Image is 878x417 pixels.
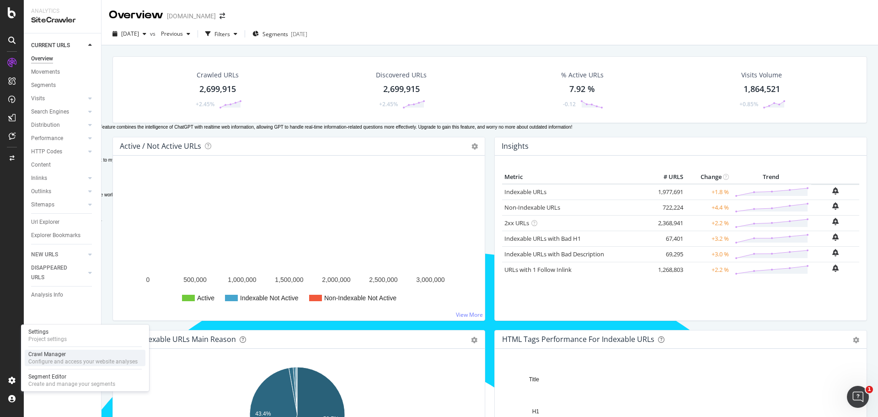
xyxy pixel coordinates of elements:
div: 1,864,521 [744,83,780,95]
td: +2.2 % [685,215,731,231]
text: Non-Indexable Not Active [324,294,396,302]
div: Content [31,160,51,170]
a: 2xx URLs [504,219,529,227]
span: 2025 Aug. 16th [121,30,139,38]
div: bell-plus [832,187,839,195]
div: HTTP Codes [31,147,62,157]
div: Configure and access your website analyses [28,358,138,365]
text: 43.4% [255,411,271,417]
a: Explorer Bookmarks [31,231,95,240]
div: Distribution [31,120,60,130]
a: CURRENT URLS [31,41,86,50]
a: Visits [31,94,86,103]
div: [DATE] [291,30,307,38]
div: +0.85% [739,100,758,108]
div: 7.92 % [569,83,595,95]
th: Metric [502,170,649,184]
a: URLs with 1 Follow Inlink [504,265,572,274]
a: Segment EditorCreate and manage your segments [25,372,145,389]
div: % Active URLs [561,70,604,80]
text: H1 [532,408,540,415]
span: 1 [866,386,873,393]
div: Movements [31,67,60,77]
div: bell-plus [832,218,839,225]
td: 69,295 [649,246,685,262]
span: Segments [262,30,288,38]
td: +4.4 % [685,200,731,215]
div: +2.45% [196,100,214,108]
a: Content [31,160,95,170]
a: Non-Indexable URLs [504,203,560,211]
div: arrow-right-arrow-left [219,13,225,19]
a: HTTP Codes [31,147,86,157]
span: Previous [157,30,183,38]
div: 2,699,915 [199,83,236,95]
a: Url Explorer [31,217,95,227]
text: Title [529,376,540,383]
button: Segments[DATE] [249,27,311,41]
text: 500,000 [183,276,207,283]
text: 1,500,000 [275,276,303,283]
text: 1,000,000 [228,276,256,283]
div: Overview [109,7,163,23]
th: Change [685,170,731,184]
a: DISAPPEARED URLS [31,263,86,282]
div: SiteCrawler [31,15,94,26]
div: Crawl Manager [28,351,138,358]
div: Analysis Info [31,290,63,300]
div: Sitemaps [31,200,54,210]
div: Create and manage your segments [28,380,115,388]
th: Trend [731,170,811,184]
text: Active [197,294,214,302]
div: Explorer Bookmarks [31,231,80,240]
div: Filters [214,30,230,38]
div: Visits Volume [741,70,782,80]
span: vs [150,30,157,38]
div: DISAPPEARED URLS [31,263,77,282]
div: HTML Tags Performance for Indexable URLs [502,335,654,344]
a: View More [456,311,483,319]
div: Segment Editor [28,373,115,380]
div: 2,699,915 [383,83,420,95]
td: 1,977,691 [649,184,685,200]
text: 2,500,000 [369,276,397,283]
button: [DATE] [109,27,150,41]
div: Settings [28,328,67,336]
td: +1.8 % [685,184,731,200]
div: Discovered URLs [376,70,427,80]
a: Performance [31,134,86,143]
div: Url Explorer [31,217,59,227]
a: Movements [31,67,95,77]
h4: Active / Not Active URLs [120,140,201,152]
div: Outlinks [31,187,51,196]
div: Analytics [31,7,94,15]
svg: A chart. [120,170,474,313]
div: +2.45% [379,100,398,108]
a: Sitemaps [31,200,86,210]
div: NEW URLS [31,250,58,260]
button: Filters [202,27,241,41]
div: Performance [31,134,63,143]
div: bell-plus [832,202,839,210]
div: Segments [31,81,56,90]
iframe: Intercom live chat [847,386,869,408]
a: Crawl ManagerConfigure and access your website analyses [25,350,145,366]
a: Indexable URLs [504,188,546,196]
a: Segments [31,81,95,90]
a: Inlinks [31,173,86,183]
div: bell-plus [832,265,839,272]
div: bell-plus [832,233,839,241]
td: +3.2 % [685,231,731,246]
td: 722,224 [649,200,685,215]
th: # URLS [649,170,685,184]
div: Visits [31,94,45,103]
div: Overview [31,54,53,64]
td: +3.0 % [685,246,731,262]
div: Crawled URLs [197,70,239,80]
a: Distribution [31,120,86,130]
a: Overview [31,54,95,64]
td: 2,368,941 [649,215,685,231]
a: Outlinks [31,187,86,196]
text: Indexable Not Active [240,294,299,302]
